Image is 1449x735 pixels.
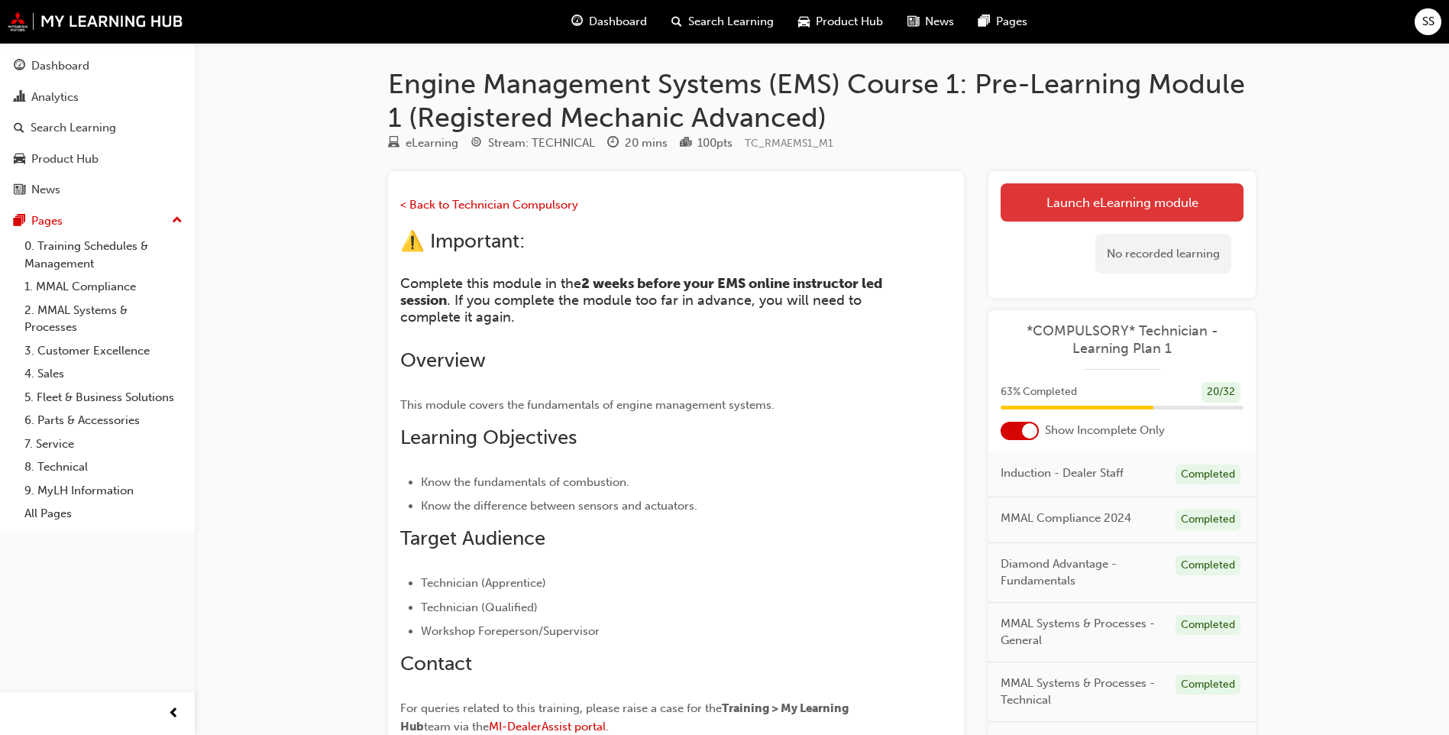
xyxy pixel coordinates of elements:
span: Technician (Apprentice) [421,576,546,590]
a: Analytics [6,83,189,112]
span: Show Incomplete Only [1045,422,1165,439]
div: Duration [607,134,668,153]
span: guage-icon [571,12,583,31]
a: MI-DealerAssist portal [489,720,606,733]
div: Stream: TECHNICAL [488,134,595,152]
span: Target Audience [400,526,545,550]
span: . [606,720,609,733]
span: News [925,13,954,31]
a: 3. Customer Excellence [18,339,189,363]
a: Launch eLearning module [1001,183,1244,222]
a: 0. Training Schedules & Management [18,235,189,275]
span: 63 % Completed [1001,384,1077,401]
span: pages-icon [978,12,990,31]
span: search-icon [14,121,24,135]
div: Completed [1176,465,1240,485]
a: 1. MMAL Compliance [18,275,189,299]
span: Know the difference between sensors and actuators. [421,499,697,513]
span: For queries related to this training, please raise a case for the [400,701,722,715]
span: Contact [400,652,472,675]
div: Completed [1176,675,1240,695]
a: 6. Parts & Accessories [18,409,189,432]
a: All Pages [18,502,189,526]
a: Search Learning [6,114,189,142]
span: Dashboard [589,13,647,31]
span: pages-icon [14,215,25,228]
div: Stream [471,134,595,153]
span: Know the fundamentals of combustion. [421,475,629,489]
span: Learning resource code [745,137,833,150]
div: Completed [1176,615,1240,636]
a: 5. Fleet & Business Solutions [18,386,189,410]
div: Analytics [31,89,79,106]
div: 100 pts [697,134,733,152]
div: Product Hub [31,151,99,168]
span: 2 weeks before your EMS online instructor led session [400,275,885,309]
span: MMAL Compliance 2024 [1001,510,1131,527]
button: Pages [6,207,189,235]
a: news-iconNews [895,6,966,37]
a: pages-iconPages [966,6,1040,37]
div: Search Learning [31,119,116,137]
span: Workshop Foreperson/Supervisor [421,624,600,638]
a: guage-iconDashboard [559,6,659,37]
span: Induction - Dealer Staff [1001,465,1124,482]
a: Product Hub [6,145,189,173]
div: 20 / 32 [1202,382,1240,403]
span: ⚠️ Important: [400,229,525,253]
a: 7. Service [18,432,189,456]
span: news-icon [907,12,919,31]
span: Product Hub [816,13,883,31]
span: car-icon [798,12,810,31]
span: learningResourceType_ELEARNING-icon [388,137,399,151]
a: car-iconProduct Hub [786,6,895,37]
a: search-iconSearch Learning [659,6,786,37]
button: DashboardAnalyticsSearch LearningProduct HubNews [6,49,189,207]
div: Dashboard [31,57,89,75]
span: Learning Objectives [400,426,577,449]
div: News [31,181,60,199]
span: search-icon [671,12,682,31]
span: prev-icon [168,704,180,724]
h1: Engine Management Systems (EMS) Course 1: Pre-Learning Module 1 (Registered Mechanic Advanced) [388,67,1256,134]
span: . If you complete the module too far in advance, you will need to complete it again. [400,292,865,325]
div: eLearning [406,134,458,152]
img: mmal [8,11,183,31]
span: clock-icon [607,137,619,151]
span: SS [1422,13,1434,31]
span: podium-icon [680,137,691,151]
span: Overview [400,348,486,372]
span: Pages [996,13,1027,31]
a: 9. MyLH Information [18,479,189,503]
span: team via the [424,720,489,733]
button: SS [1415,8,1441,35]
span: Diamond Advantage - Fundamentals [1001,555,1163,590]
a: 2. MMAL Systems & Processes [18,299,189,339]
span: Search Learning [688,13,774,31]
div: No recorded learning [1095,234,1231,274]
a: < Back to Technician Compulsory [400,198,578,212]
span: Technician (Qualified) [421,601,538,614]
span: MMAL Systems & Processes - General [1001,615,1163,649]
span: news-icon [14,183,25,197]
a: News [6,176,189,204]
a: *COMPULSORY* Technician - Learning Plan 1 [1001,322,1244,357]
span: up-icon [172,211,183,231]
div: Pages [31,212,63,230]
span: guage-icon [14,60,25,73]
span: Complete this module in the [400,275,581,292]
span: chart-icon [14,91,25,105]
a: 8. Technical [18,455,189,479]
div: Type [388,134,458,153]
div: Completed [1176,555,1240,576]
div: Points [680,134,733,153]
a: Dashboard [6,52,189,80]
span: This module covers the fundamentals of engine management systems. [400,398,775,412]
div: 20 mins [625,134,668,152]
div: Completed [1176,510,1240,530]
